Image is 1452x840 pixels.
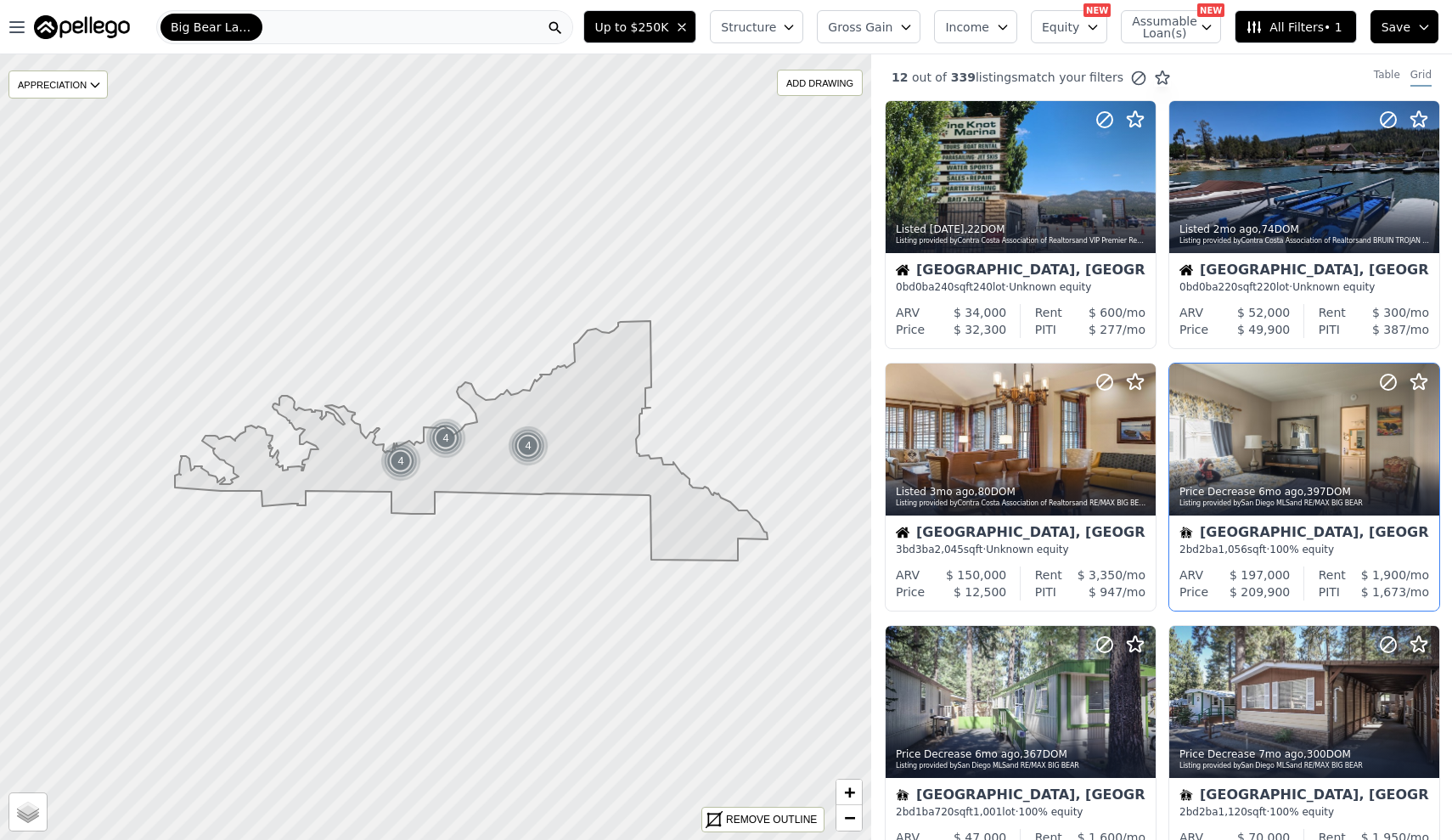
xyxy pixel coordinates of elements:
span: 1,120 [1218,806,1247,818]
span: 1,001 [973,806,1002,818]
div: APPRECIATION [8,70,108,99]
span: $ 300 [1372,306,1406,319]
span: Up to $250K [594,19,668,36]
img: g1.png [425,418,467,459]
div: Price [1179,321,1208,338]
div: ARV [896,304,920,321]
div: Rent [1319,304,1346,321]
button: Up to $250K [583,10,696,43]
div: [GEOGRAPHIC_DATA], [GEOGRAPHIC_DATA] [1179,788,1429,805]
span: $ 52,000 [1237,306,1290,319]
span: 220 [1257,281,1276,293]
div: Listing provided by Contra Costa Association of Realtors and VIP Premier Realty Corp [896,236,1147,246]
time: 2025-06-12 05:00 [1213,223,1258,235]
div: /mo [1346,567,1429,583]
img: House [1179,263,1193,277]
div: Listing provided by San Diego MLS and RE/MAX BIG BEAR [896,761,1147,771]
time: 2025-02-19 15:54 [975,748,1020,760]
div: Price Decrease , 300 DOM [1179,747,1431,761]
div: Listing provided by Contra Costa Association of Realtors and BRUIN TROJAN REALTORS, INC [1179,236,1431,246]
div: Price [896,583,925,600]
span: $ 947 [1089,585,1123,599]
img: House [896,526,909,539]
div: 2 bd 2 ba sqft · 100% equity [1179,543,1429,556]
img: Pellego [34,15,130,39]
a: Listed 3mo ago,80DOMListing provided byContra Costa Association of Realtorsand RE/MAX BIG BEARHou... [885,363,1155,612]
span: Income [945,19,989,36]
button: Save [1370,10,1438,43]
div: 0 bd 0 ba sqft lot · Unknown equity [896,280,1145,294]
span: All Filters • 1 [1246,19,1342,36]
span: Assumable Loan(s) [1132,15,1186,39]
div: 2 bd 2 ba sqft · 100% equity [1179,805,1429,819]
span: 12 [892,70,908,84]
div: Listing provided by Contra Costa Association of Realtors and RE/MAX BIG BEAR [896,499,1147,509]
div: Listed , 80 DOM [896,485,1147,499]
a: Layers [9,793,47,831]
img: g1.png [380,441,422,482]
button: Structure [710,10,803,43]
div: /mo [1346,304,1429,321]
span: $ 277 [1089,323,1123,336]
button: Income [934,10,1017,43]
button: All Filters• 1 [1235,10,1356,43]
div: Table [1374,68,1400,87]
a: Listed [DATE],22DOMListing provided byContra Costa Association of Realtorsand VIP Premier Realty ... [885,100,1155,349]
time: 2025-02-04 00:45 [1258,748,1303,760]
span: $ 49,900 [1237,323,1290,336]
span: $ 197,000 [1230,568,1290,582]
div: /mo [1062,567,1145,583]
span: $ 150,000 [946,568,1006,582]
a: Zoom in [836,780,862,805]
div: REMOVE OUTLINE [726,812,817,827]
div: Rent [1035,567,1062,583]
span: 1,056 [1218,544,1247,555]
div: Listing provided by San Diego MLS and RE/MAX BIG BEAR [1179,499,1431,509]
span: 339 [947,70,976,84]
div: 4 [425,418,466,459]
div: 4 [508,426,549,466]
div: Listed , 74 DOM [1179,223,1431,236]
span: Save [1382,19,1410,36]
img: Mobile [1179,526,1193,539]
div: Price Decrease , 397 DOM [1179,485,1431,499]
div: Price [1179,583,1208,600]
span: $ 600 [1089,306,1123,319]
div: /mo [1062,304,1145,321]
div: /mo [1340,321,1429,338]
div: ARV [1179,304,1203,321]
img: Mobile [896,788,909,802]
div: Grid [1410,68,1432,87]
div: Rent [1035,304,1062,321]
span: $ 209,900 [1230,585,1290,599]
div: PITI [1319,583,1340,600]
span: $ 1,900 [1361,568,1406,582]
div: Listed , 22 DOM [896,223,1147,236]
span: $ 387 [1372,323,1406,336]
span: Structure [721,19,775,36]
div: PITI [1319,321,1340,338]
div: /mo [1340,583,1429,600]
span: 2,045 [935,544,964,555]
button: Equity [1031,10,1107,43]
div: Price Decrease , 367 DOM [896,747,1147,761]
a: Zoom out [836,805,862,831]
div: ARV [896,567,920,583]
div: /mo [1056,321,1145,338]
span: 220 [1218,281,1238,293]
div: 2 bd 1 ba sqft lot · 100% equity [896,805,1145,819]
span: Big Bear Lake [171,19,252,36]
img: House [896,263,909,277]
button: Gross Gain [817,10,920,43]
div: Listing provided by San Diego MLS and RE/MAX BIG BEAR [1179,761,1431,771]
time: 2025-02-20 18:59 [1258,486,1303,498]
span: $ 12,500 [954,585,1006,599]
img: g1.png [508,426,549,466]
a: Price Decrease 6mo ago,397DOMListing provided bySan Diego MLSand RE/MAX BIG BEARMobile[GEOGRAPHIC... [1168,363,1438,612]
span: Gross Gain [828,19,892,36]
div: [GEOGRAPHIC_DATA], [GEOGRAPHIC_DATA] [896,526,1145,543]
span: $ 34,000 [954,306,1006,319]
div: ARV [1179,567,1203,583]
div: /mo [1056,583,1145,600]
div: 3 bd 3 ba sqft · Unknown equity [896,543,1145,556]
